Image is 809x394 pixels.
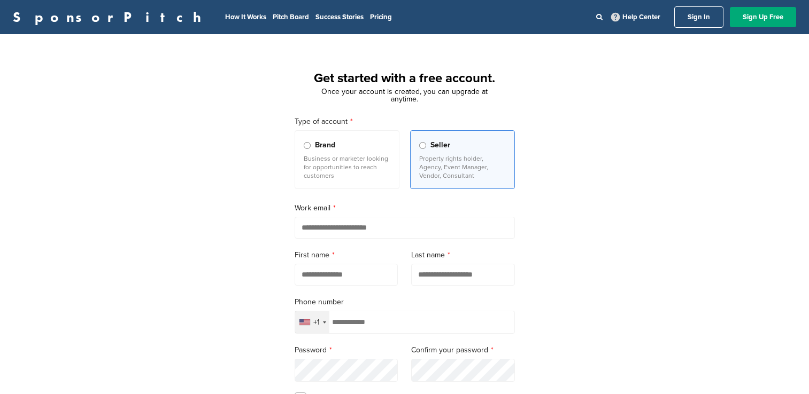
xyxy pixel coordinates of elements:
[370,13,392,21] a: Pricing
[411,249,515,261] label: Last name
[313,319,320,326] div: +1
[609,11,662,23] a: Help Center
[295,311,329,333] div: Selected country
[295,296,515,308] label: Phone number
[273,13,309,21] a: Pitch Board
[411,344,515,356] label: Confirm your password
[321,87,488,104] span: Once your account is created, you can upgrade at anytime.
[674,6,723,28] a: Sign In
[295,202,515,214] label: Work email
[282,69,528,88] h1: Get started with a free account.
[315,13,364,21] a: Success Stories
[419,154,506,180] p: Property rights holder, Agency, Event Manager, Vendor, Consultant
[430,139,450,151] span: Seller
[315,139,335,151] span: Brand
[295,344,398,356] label: Password
[295,249,398,261] label: First name
[304,154,390,180] p: Business or marketer looking for opportunities to reach customers
[304,142,311,149] input: Brand Business or marketer looking for opportunities to reach customers
[295,116,515,128] label: Type of account
[419,142,426,149] input: Seller Property rights holder, Agency, Event Manager, Vendor, Consultant
[225,13,266,21] a: How It Works
[730,7,796,27] a: Sign Up Free
[13,10,208,24] a: SponsorPitch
